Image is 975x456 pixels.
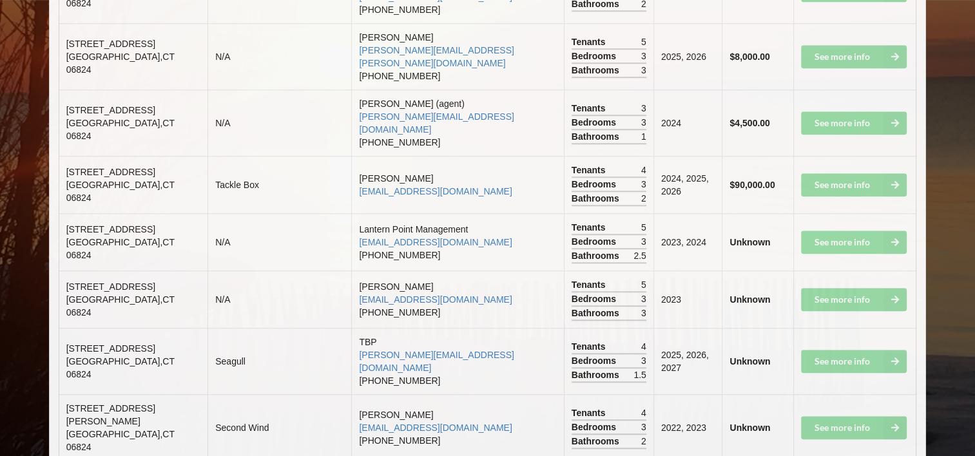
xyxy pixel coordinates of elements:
[572,235,619,248] span: Bedrooms
[359,350,514,373] a: [PERSON_NAME][EMAIL_ADDRESS][DOMAIN_NAME]
[653,213,722,271] td: 2023, 2024
[729,52,769,62] b: $8,000.00
[641,435,646,448] span: 2
[641,235,646,248] span: 3
[208,271,351,328] td: N/A
[572,164,609,176] span: Tenants
[729,118,769,128] b: $4,500.00
[633,249,646,262] span: 2.5
[572,178,619,191] span: Bedrooms
[641,292,646,305] span: 3
[351,156,563,213] td: [PERSON_NAME]
[208,23,351,90] td: N/A
[729,294,770,305] b: Unknown
[66,39,155,49] span: [STREET_ADDRESS]
[653,23,722,90] td: 2025, 2026
[66,356,175,379] span: [GEOGRAPHIC_DATA] , CT 06824
[208,156,351,213] td: Tackle Box
[351,90,563,156] td: [PERSON_NAME] (agent) [PHONE_NUMBER]
[66,224,155,234] span: [STREET_ADDRESS]
[641,130,646,143] span: 1
[641,406,646,419] span: 4
[572,354,619,367] span: Bedrooms
[641,221,646,234] span: 5
[653,156,722,213] td: 2024, 2025, 2026
[572,292,619,305] span: Bedrooms
[208,90,351,156] td: N/A
[572,435,623,448] span: Bathrooms
[572,406,609,419] span: Tenants
[359,111,514,135] a: [PERSON_NAME][EMAIL_ADDRESS][DOMAIN_NAME]
[66,52,175,75] span: [GEOGRAPHIC_DATA] , CT 06824
[641,192,646,205] span: 2
[66,180,175,203] span: [GEOGRAPHIC_DATA] , CT 06824
[572,421,619,433] span: Bedrooms
[729,356,770,366] b: Unknown
[572,35,609,48] span: Tenants
[641,35,646,48] span: 5
[729,237,770,247] b: Unknown
[572,307,623,319] span: Bathrooms
[66,429,175,452] span: [GEOGRAPHIC_DATA] , CT 06824
[572,221,609,234] span: Tenants
[641,102,646,115] span: 3
[653,271,722,328] td: 2023
[572,116,619,129] span: Bedrooms
[641,178,646,191] span: 3
[351,23,563,90] td: [PERSON_NAME] [PHONE_NUMBER]
[208,328,351,394] td: Seagull
[572,102,609,115] span: Tenants
[66,237,175,260] span: [GEOGRAPHIC_DATA] , CT 06824
[66,167,155,177] span: [STREET_ADDRESS]
[66,118,175,141] span: [GEOGRAPHIC_DATA] , CT 06824
[572,249,623,262] span: Bathrooms
[572,192,623,205] span: Bathrooms
[653,90,722,156] td: 2024
[359,237,512,247] a: [EMAIL_ADDRESS][DOMAIN_NAME]
[641,340,646,353] span: 4
[641,164,646,176] span: 4
[359,294,512,305] a: [EMAIL_ADDRESS][DOMAIN_NAME]
[641,354,646,367] span: 3
[351,271,563,328] td: [PERSON_NAME] [PHONE_NUMBER]
[66,403,155,426] span: [STREET_ADDRESS][PERSON_NAME]
[641,307,646,319] span: 3
[351,213,563,271] td: Lantern Point Management [PHONE_NUMBER]
[641,116,646,129] span: 3
[208,213,351,271] td: N/A
[729,180,775,190] b: $90,000.00
[572,368,623,381] span: Bathrooms
[653,328,722,394] td: 2025, 2026, 2027
[572,130,623,143] span: Bathrooms
[641,50,646,62] span: 3
[572,50,619,62] span: Bedrooms
[641,421,646,433] span: 3
[572,340,609,353] span: Tenants
[66,294,175,318] span: [GEOGRAPHIC_DATA] , CT 06824
[66,105,155,115] span: [STREET_ADDRESS]
[359,186,512,196] a: [EMAIL_ADDRESS][DOMAIN_NAME]
[641,278,646,291] span: 5
[359,45,514,68] a: [PERSON_NAME][EMAIL_ADDRESS][PERSON_NAME][DOMAIN_NAME]
[66,343,155,354] span: [STREET_ADDRESS]
[66,281,155,292] span: [STREET_ADDRESS]
[351,328,563,394] td: TBP [PHONE_NUMBER]
[359,423,512,433] a: [EMAIL_ADDRESS][DOMAIN_NAME]
[572,278,609,291] span: Tenants
[572,64,623,77] span: Bathrooms
[641,64,646,77] span: 3
[633,368,646,381] span: 1.5
[729,423,770,433] b: Unknown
